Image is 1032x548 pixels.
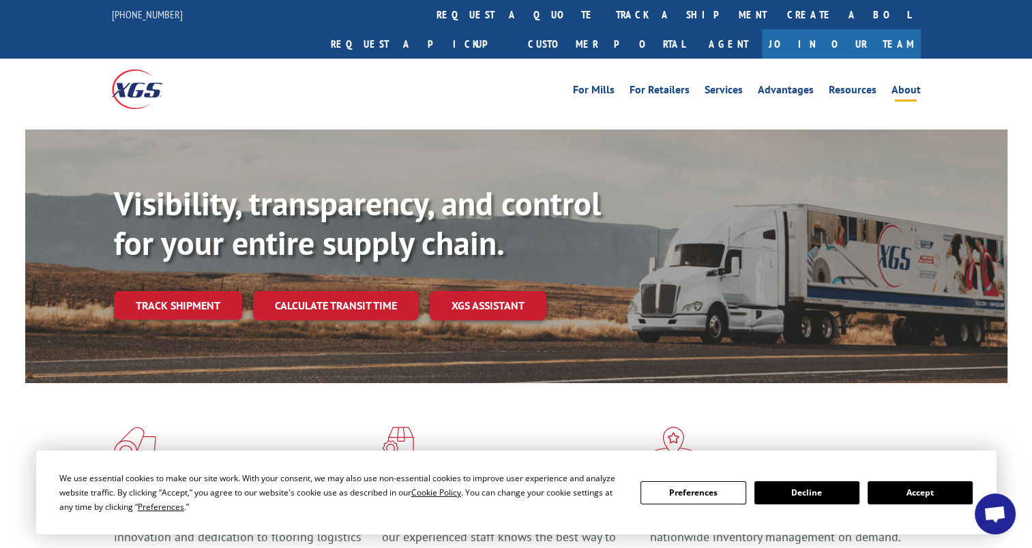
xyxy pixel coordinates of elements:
b: Visibility, transparency, and control for your entire supply chain. [114,182,601,264]
img: xgs-icon-focused-on-flooring-red [382,427,414,462]
a: XGS ASSISTANT [430,291,546,320]
a: Services [705,85,743,100]
a: Calculate transit time [253,291,419,320]
button: Decline [754,481,859,504]
a: Request a pickup [321,29,518,59]
a: Customer Portal [518,29,695,59]
a: For Mills [573,85,615,100]
a: Resources [829,85,876,100]
button: Preferences [640,481,746,504]
a: Track shipment [114,291,242,320]
span: Preferences [138,501,184,513]
a: About [891,85,921,100]
img: xgs-icon-total-supply-chain-intelligence-red [114,427,156,462]
a: Agent [695,29,762,59]
div: We use essential cookies to make our site work. With your consent, we may also use non-essential ... [59,471,624,514]
button: Accept [868,481,973,504]
a: Join Our Team [762,29,921,59]
img: xgs-icon-flagship-distribution-model-red [650,427,697,462]
span: Cookie Policy [411,487,461,498]
div: Cookie Consent Prompt [36,451,997,534]
a: Advantages [758,85,814,100]
div: Open chat [975,493,1016,534]
a: For Retailers [630,85,690,100]
a: [PHONE_NUMBER] [112,7,183,21]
